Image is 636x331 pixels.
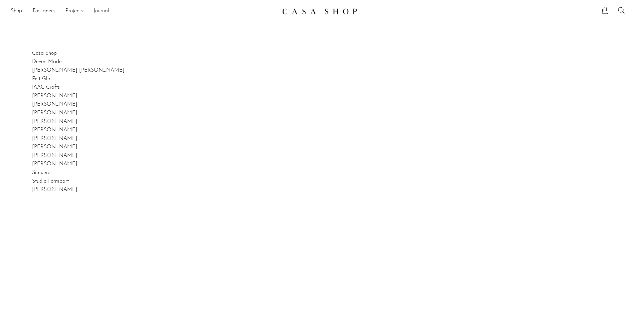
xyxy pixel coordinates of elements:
a: [PERSON_NAME] [32,110,77,116]
a: [PERSON_NAME] [32,102,77,107]
a: [PERSON_NAME] [32,127,77,133]
a: Simuero [32,170,50,175]
ul: NEW HEADER MENU [11,6,277,17]
a: Projects [65,7,83,16]
a: Casa Shop [32,51,57,56]
a: [PERSON_NAME] [PERSON_NAME] [32,68,125,73]
a: Felt Glass [32,76,54,82]
a: Designers [33,7,55,16]
a: [PERSON_NAME] [32,153,77,158]
a: Devon Made [32,59,62,64]
a: [PERSON_NAME] [32,187,77,192]
a: [PERSON_NAME] [32,136,77,141]
a: [PERSON_NAME] [32,119,77,124]
a: IAAC Crafts [32,85,60,90]
a: Journal [93,7,109,16]
a: [PERSON_NAME] [32,144,77,150]
a: [PERSON_NAME] [32,93,77,99]
a: Shop [11,7,22,16]
a: [PERSON_NAME] [32,161,77,167]
nav: Desktop navigation [11,6,277,17]
a: Studio Formbart [32,179,69,184]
